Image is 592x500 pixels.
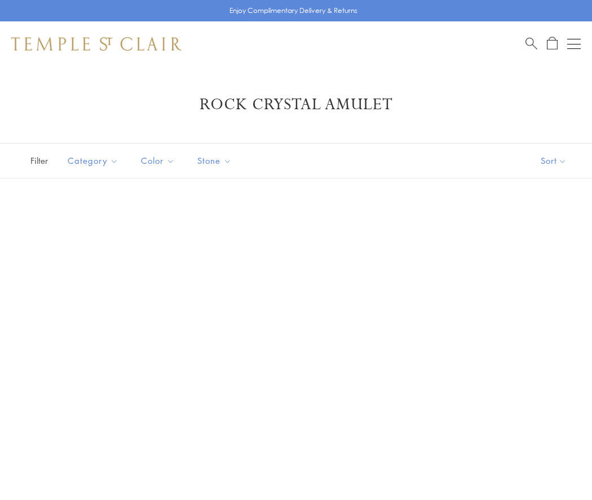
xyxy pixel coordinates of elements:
[135,154,183,168] span: Color
[28,95,564,115] h1: Rock Crystal Amulet
[11,37,182,51] img: Temple St. Clair
[525,37,537,51] a: Search
[132,148,183,173] button: Color
[515,144,592,178] button: Show sort by
[189,148,240,173] button: Stone
[229,5,357,16] p: Enjoy Complimentary Delivery & Returns
[59,148,127,173] button: Category
[192,154,240,168] span: Stone
[547,37,558,51] a: Open Shopping Bag
[567,37,581,51] button: Open navigation
[62,154,127,168] span: Category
